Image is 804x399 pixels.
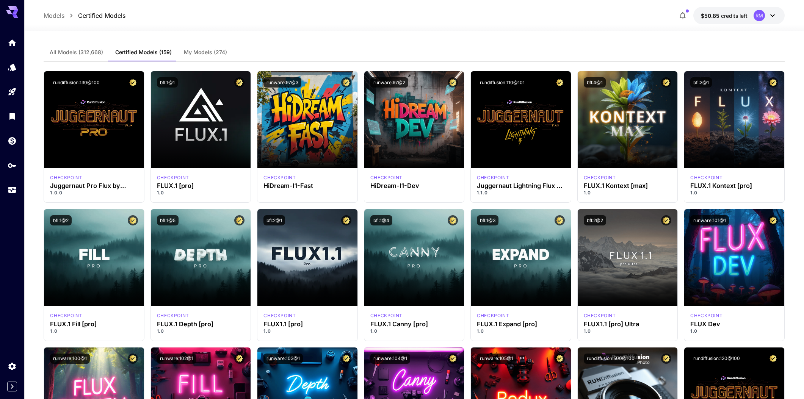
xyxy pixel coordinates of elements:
[184,49,227,56] span: My Models (274)
[555,215,565,225] button: Certified Model – Vetted for best performance and includes a commercial license.
[584,215,606,225] button: bfl:2@2
[341,215,351,225] button: Certified Model – Vetted for best performance and includes a commercial license.
[8,361,17,371] div: Settings
[50,174,82,181] div: FLUX.1 D
[263,174,296,181] div: HiDream Fast
[370,182,458,189] h3: HiDream-I1-Dev
[263,312,296,319] p: checkpoint
[766,363,804,399] div: Widget de chat
[690,312,723,319] div: FLUX.1 D
[263,174,296,181] p: checkpoint
[8,185,17,195] div: Usage
[115,49,172,56] span: Certified Models (159)
[7,382,17,391] button: Expand sidebar
[78,11,125,20] a: Certified Models
[370,312,403,319] div: fluxpro
[50,328,138,335] p: 1.0
[370,174,403,181] p: checkpoint
[584,312,616,319] div: fluxultra
[584,189,671,196] p: 1.0
[477,312,509,319] div: fluxpro
[555,77,565,88] button: Certified Model – Vetted for best performance and includes a commercial license.
[693,7,785,24] button: $50.8504RM
[661,77,671,88] button: Certified Model – Vetted for best performance and includes a commercial license.
[234,77,244,88] button: Certified Model – Vetted for best performance and includes a commercial license.
[584,321,671,328] div: FLUX1.1 [pro] Ultra
[661,215,671,225] button: Certified Model – Vetted for best performance and includes a commercial license.
[690,312,723,319] p: checkpoint
[263,312,296,319] div: fluxpro
[477,182,564,189] div: Juggernaut Lightning Flux by RunDiffusion
[477,215,498,225] button: bfl:1@3
[8,87,17,97] div: Playground
[157,182,244,189] h3: FLUX.1 [pro]
[157,189,244,196] p: 1.0
[157,321,244,328] h3: FLUX.1 Depth [pro]
[690,215,729,225] button: runware:101@1
[8,111,17,121] div: Library
[157,77,178,88] button: bfl:1@1
[690,354,743,364] button: rundiffusion:120@100
[263,182,351,189] h3: HiDream-I1-Fast
[690,77,712,88] button: bfl:3@1
[234,354,244,364] button: Certified Model – Vetted for best performance and includes a commercial license.
[584,174,616,181] p: checkpoint
[157,354,196,364] button: runware:102@1
[50,189,138,196] p: 1.0.0
[768,215,778,225] button: Certified Model – Vetted for best performance and includes a commercial license.
[370,321,458,328] h3: FLUX.1 Canny [pro]
[128,215,138,225] button: Certified Model – Vetted for best performance and includes a commercial license.
[690,328,778,335] p: 1.0
[448,77,458,88] button: Certified Model – Vetted for best performance and includes a commercial license.
[690,189,778,196] p: 1.0
[44,11,64,20] a: Models
[370,312,403,319] p: checkpoint
[370,77,408,88] button: runware:97@2
[584,354,638,364] button: rundiffusion:500@100
[263,215,285,225] button: bfl:2@1
[341,77,351,88] button: Certified Model – Vetted for best performance and includes a commercial license.
[690,321,778,328] div: FLUX Dev
[50,312,82,319] p: checkpoint
[477,174,509,181] p: checkpoint
[690,174,723,181] div: FLUX.1 Kontext [pro]
[370,354,410,364] button: runware:104@1
[128,77,138,88] button: Certified Model – Vetted for best performance and includes a commercial license.
[50,312,82,319] div: fluxpro
[157,312,189,319] div: fluxpro
[50,49,103,56] span: All Models (312,668)
[8,136,17,146] div: Wallet
[477,354,516,364] button: runware:105@1
[50,77,103,88] button: rundiffusion:130@100
[8,161,17,170] div: API Keys
[157,328,244,335] p: 1.0
[263,77,301,88] button: runware:97@3
[157,215,179,225] button: bfl:1@5
[50,354,90,364] button: runware:100@1
[754,10,765,21] div: RM
[50,174,82,181] p: checkpoint
[50,321,138,328] h3: FLUX.1 Fill [pro]
[370,328,458,335] p: 1.0
[584,77,606,88] button: bfl:4@1
[341,354,351,364] button: Certified Model – Vetted for best performance and includes a commercial license.
[50,182,138,189] h3: Juggernaut Pro Flux by RunDiffusion
[448,354,458,364] button: Certified Model – Vetted for best performance and includes a commercial license.
[477,77,528,88] button: rundiffusion:110@101
[8,60,17,70] div: Models
[44,11,125,20] nav: breadcrumb
[263,321,351,328] h3: FLUX1.1 [pro]
[477,321,564,328] h3: FLUX.1 Expand [pro]
[766,363,804,399] iframe: Chat Widget
[661,354,671,364] button: Certified Model – Vetted for best performance and includes a commercial license.
[370,174,403,181] div: HiDream Dev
